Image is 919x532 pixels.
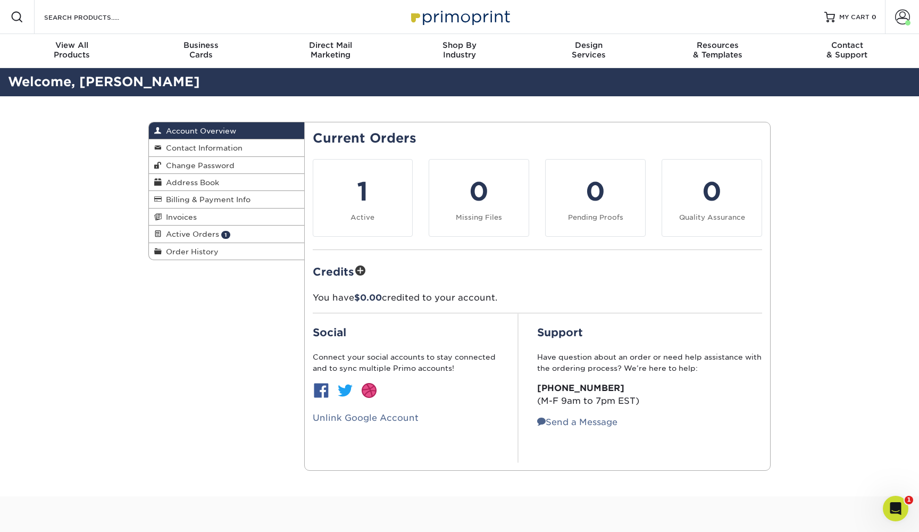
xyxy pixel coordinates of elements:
h2: Current Orders [313,131,763,146]
span: View All [7,40,137,50]
a: Contact& Support [782,34,912,68]
span: $0.00 [354,293,382,303]
a: DesignServices [524,34,653,68]
p: Have question about an order or need help assistance with the ordering process? We’re here to help: [537,352,762,373]
a: 0 Pending Proofs [545,159,646,237]
span: Shop By [395,40,524,50]
span: Business [137,40,266,50]
small: Active [350,213,374,221]
img: btn-dribbble.jpg [361,382,378,399]
span: Address Book [162,178,219,187]
span: Account Overview [162,127,236,135]
div: Industry [395,40,524,60]
span: MY CART [839,13,870,22]
div: 0 [552,172,639,211]
img: Primoprint [406,5,513,28]
div: 0 [669,172,755,211]
div: & Templates [653,40,782,60]
a: BusinessCards [137,34,266,68]
a: Unlink Google Account [313,413,419,423]
img: btn-twitter.jpg [337,382,354,399]
a: 0 Missing Files [429,159,529,237]
p: (M-F 9am to 7pm EST) [537,382,762,408]
div: Cards [137,40,266,60]
span: Invoices [162,213,197,221]
a: Send a Message [537,417,617,427]
iframe: Intercom live chat [883,496,908,521]
div: Services [524,40,653,60]
small: Missing Files [456,213,502,221]
a: Billing & Payment Info [149,191,304,208]
span: Order History [162,247,219,256]
a: Invoices [149,209,304,226]
div: 0 [436,172,522,211]
strong: [PHONE_NUMBER] [537,383,624,393]
a: Change Password [149,157,304,174]
span: Resources [653,40,782,50]
a: Address Book [149,174,304,191]
span: Direct Mail [266,40,395,50]
a: Active Orders 1 [149,226,304,243]
small: Pending Proofs [568,213,623,221]
span: Active Orders [162,230,219,238]
div: & Support [782,40,912,60]
a: Resources& Templates [653,34,782,68]
div: 1 [320,172,406,211]
a: Account Overview [149,122,304,139]
h2: Support [537,326,762,339]
span: 0 [872,13,876,21]
p: You have credited to your account. [313,292,763,304]
span: Contact [782,40,912,50]
a: Direct MailMarketing [266,34,395,68]
a: 0 Quality Assurance [662,159,762,237]
a: View AllProducts [7,34,137,68]
span: Contact Information [162,144,243,152]
span: Billing & Payment Info [162,195,250,204]
a: Contact Information [149,139,304,156]
h2: Credits [313,263,763,279]
a: Shop ByIndustry [395,34,524,68]
h2: Social [313,326,499,339]
span: Change Password [162,161,235,170]
span: Design [524,40,653,50]
div: Products [7,40,137,60]
a: 1 Active [313,159,413,237]
p: Connect your social accounts to stay connected and to sync multiple Primo accounts! [313,352,499,373]
span: 1 [221,231,230,239]
small: Quality Assurance [679,213,745,221]
input: SEARCH PRODUCTS..... [43,11,147,23]
a: Order History [149,243,304,260]
span: 1 [905,496,913,504]
img: btn-facebook.jpg [313,382,330,399]
div: Marketing [266,40,395,60]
